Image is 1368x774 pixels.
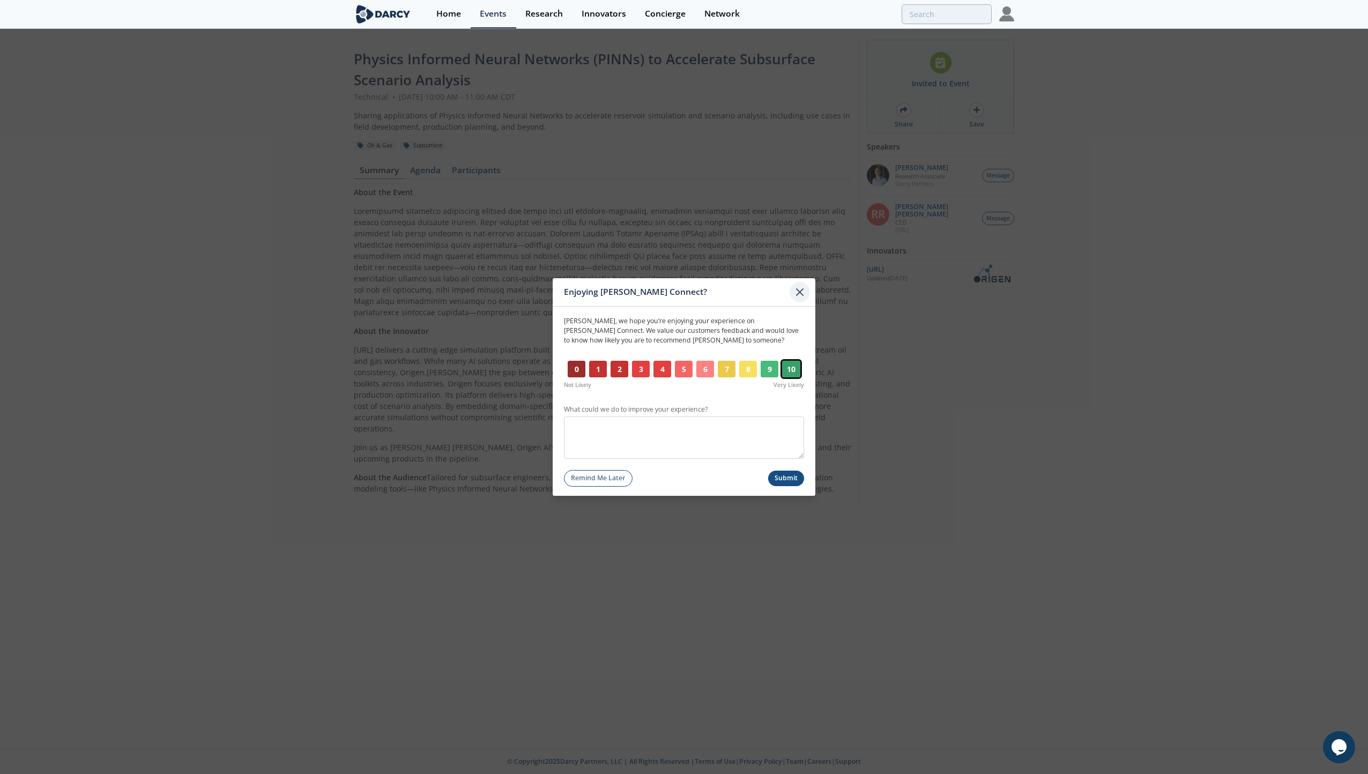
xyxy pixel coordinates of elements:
[568,361,585,378] button: 0
[774,381,804,390] span: Very Likely
[739,361,757,378] button: 8
[902,4,992,24] input: Advanced Search
[480,10,507,18] div: Events
[782,361,800,378] button: 10
[696,361,714,378] button: 6
[564,470,633,487] button: Remind Me Later
[525,10,563,18] div: Research
[436,10,461,18] div: Home
[564,282,790,302] div: Enjoying [PERSON_NAME] Connect?
[589,361,607,378] button: 1
[999,6,1014,21] img: Profile
[354,5,412,24] img: logo-wide.svg
[611,361,628,378] button: 2
[1323,731,1357,763] iframe: chat widget
[718,361,735,378] button: 7
[768,471,805,486] button: Submit
[653,361,671,378] button: 4
[675,361,693,378] button: 5
[761,361,778,378] button: 9
[564,405,804,414] label: What could we do to improve your experience?
[645,10,686,18] div: Concierge
[582,10,626,18] div: Innovators
[564,316,804,345] p: [PERSON_NAME] , we hope you’re enjoying your experience on [PERSON_NAME] Connect. We value our cu...
[632,361,650,378] button: 3
[704,10,740,18] div: Network
[564,381,591,390] span: Not Likely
